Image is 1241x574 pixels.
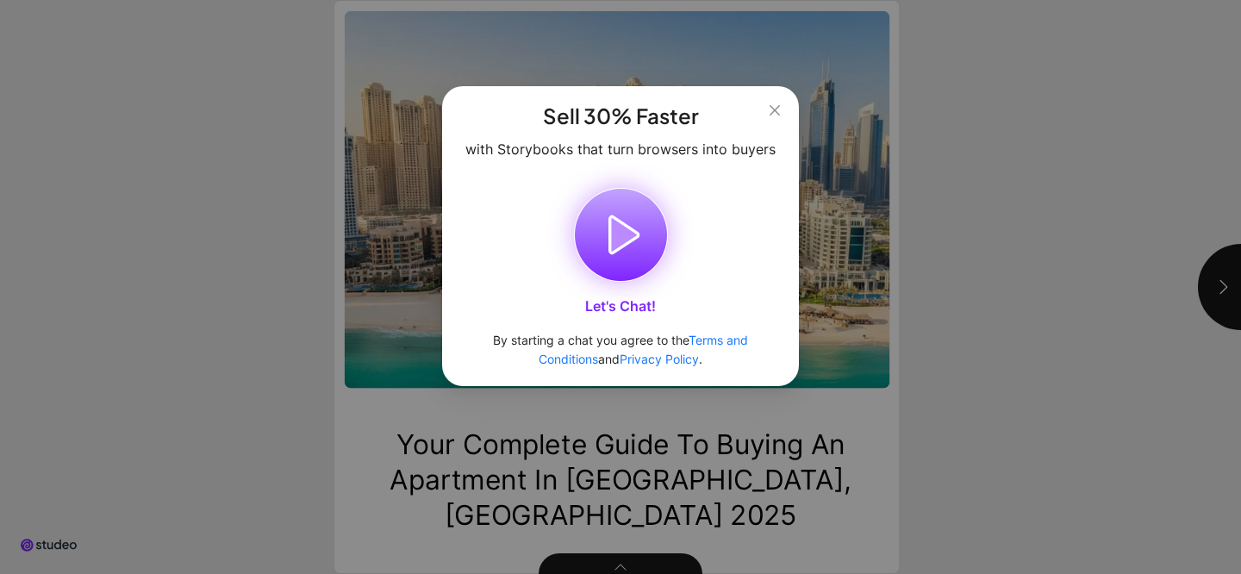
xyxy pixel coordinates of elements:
[768,103,782,117] span: close
[543,103,699,128] h1: Sell 30% Faster
[574,188,668,282] button: Let's Chat!
[761,97,789,124] button: Close
[465,139,776,160] span: with Storybooks that turn browsers into buyers
[463,331,778,369] div: By starting a chat you agree to the and .
[761,103,789,117] span: Close
[585,296,656,317] span: Let's Chat!
[620,352,699,366] a: Privacy Policy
